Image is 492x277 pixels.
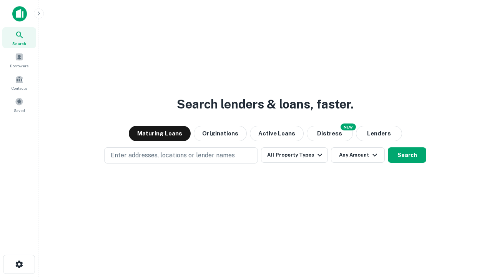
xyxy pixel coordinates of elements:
[10,63,28,69] span: Borrowers
[111,151,235,160] p: Enter addresses, locations or lender names
[250,126,304,141] button: Active Loans
[356,126,402,141] button: Lenders
[177,95,354,113] h3: Search lenders & loans, faster.
[2,72,36,93] a: Contacts
[2,27,36,48] a: Search
[12,85,27,91] span: Contacts
[261,147,328,163] button: All Property Types
[12,6,27,22] img: capitalize-icon.png
[14,107,25,113] span: Saved
[331,147,385,163] button: Any Amount
[2,94,36,115] a: Saved
[12,40,26,47] span: Search
[104,147,258,164] button: Enter addresses, locations or lender names
[388,147,426,163] button: Search
[129,126,191,141] button: Maturing Loans
[194,126,247,141] button: Originations
[341,123,356,130] div: NEW
[307,126,353,141] button: Search distressed loans with lien and other non-mortgage details.
[2,50,36,70] a: Borrowers
[454,215,492,252] iframe: Chat Widget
